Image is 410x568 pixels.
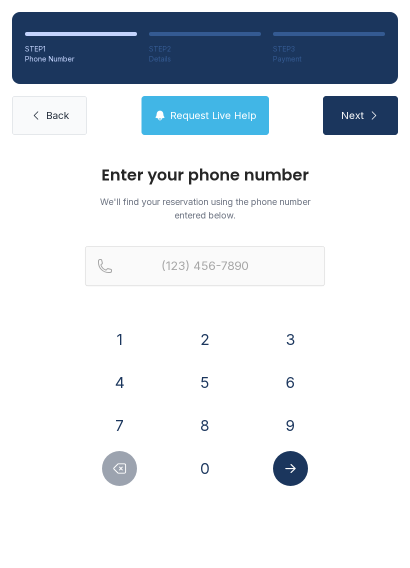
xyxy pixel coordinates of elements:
[341,108,364,122] span: Next
[273,322,308,357] button: 3
[85,246,325,286] input: Reservation phone number
[187,408,222,443] button: 8
[149,44,261,54] div: STEP 2
[149,54,261,64] div: Details
[187,365,222,400] button: 5
[102,365,137,400] button: 4
[170,108,256,122] span: Request Live Help
[273,365,308,400] button: 6
[273,451,308,486] button: Submit lookup form
[273,44,385,54] div: STEP 3
[85,195,325,222] p: We'll find your reservation using the phone number entered below.
[102,451,137,486] button: Delete number
[273,54,385,64] div: Payment
[102,322,137,357] button: 1
[187,451,222,486] button: 0
[102,408,137,443] button: 7
[46,108,69,122] span: Back
[187,322,222,357] button: 2
[273,408,308,443] button: 9
[25,44,137,54] div: STEP 1
[25,54,137,64] div: Phone Number
[85,167,325,183] h1: Enter your phone number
